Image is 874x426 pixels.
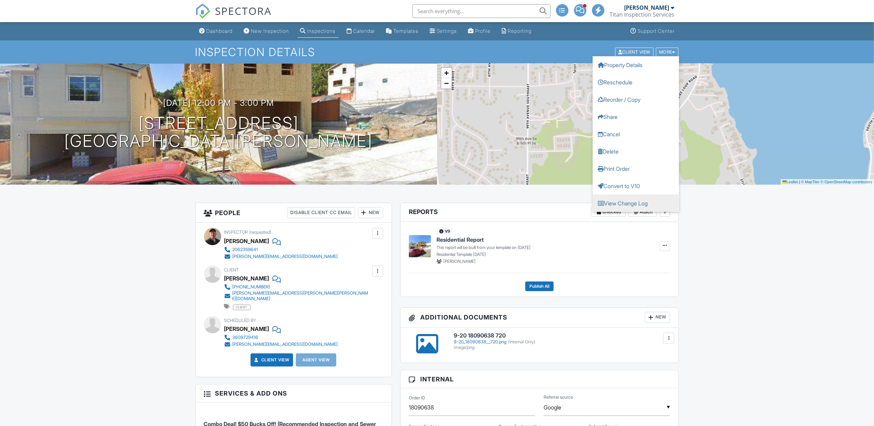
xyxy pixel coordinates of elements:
h6: 9-20 18090638 720 [454,333,670,339]
a: © OpenStreetMap contributors [821,180,872,184]
span: SPECTORA [215,3,272,18]
div: [PERSON_NAME][EMAIL_ADDRESS][DOMAIN_NAME] [233,342,338,347]
a: SPECTORA [195,9,272,24]
div: [PHONE_NUMBER] [233,284,270,290]
span: − [444,79,449,87]
div: Client View [615,47,654,57]
div: Support Center [638,28,675,34]
h3: People [196,203,392,223]
h3: Internal [401,370,679,388]
div: Reporting [508,28,532,34]
a: View Change Log [593,194,679,212]
div: More [656,47,678,57]
a: Dashboard [197,25,236,38]
a: Client View [614,49,655,54]
div: 2062359641 [233,247,258,252]
div: Settings [437,28,457,34]
a: Share [593,108,679,125]
a: Delete [593,142,679,160]
a: Print Order [593,160,679,177]
div: image/png [454,345,670,350]
div: Templates [394,28,419,34]
div: New Inspection [251,28,289,34]
div: New [645,312,670,323]
div: Inspections [308,28,336,34]
a: Calendar [344,25,378,38]
a: Zoom in [441,68,452,78]
div: Profile [476,28,491,34]
input: Search everything... [412,4,551,18]
a: [PERSON_NAME][EMAIL_ADDRESS][DOMAIN_NAME] [224,341,338,348]
div: Dashboard [207,28,233,34]
a: Support Center [628,25,678,38]
a: Leaflet [782,180,798,184]
span: + [444,68,449,77]
a: [PHONE_NUMBER] [224,284,370,290]
a: Reorder / Copy [593,91,679,108]
a: Property Details [593,56,679,73]
a: Settings [427,25,460,38]
div: [PERSON_NAME] [224,236,269,246]
span: Scheduled By [224,318,256,323]
a: 9-20 18090638 720 9-20_18090638__720.png(Internal Only) image/png [454,333,670,350]
a: © MapTiler [801,180,820,184]
a: [PERSON_NAME][EMAIL_ADDRESS][DOMAIN_NAME] [224,253,338,260]
span: (requested) [250,230,272,235]
div: Titan Inspection Services [610,11,675,18]
h3: [DATE] 12:00 pm - 3:00 pm [163,98,274,108]
a: Cancel [593,125,679,142]
div: [PERSON_NAME] [624,4,669,11]
div: [PERSON_NAME][EMAIL_ADDRESS][DOMAIN_NAME] [233,254,338,259]
h1: [STREET_ADDRESS] [GEOGRAPHIC_DATA][PERSON_NAME] [64,114,373,151]
span: Client [224,267,239,272]
div: Calendar [354,28,375,34]
a: Reschedule [593,73,679,91]
div: [PERSON_NAME] [224,324,269,334]
a: Client View [253,356,290,363]
a: Inspections [298,25,339,38]
span: Inspector [224,230,248,235]
span: | [799,180,800,184]
a: Templates [384,25,422,38]
a: 2062359641 [224,246,338,253]
label: Referral source [544,394,573,400]
label: Order ID [409,395,425,401]
img: The Best Home Inspection Software - Spectora [195,3,210,19]
div: Disable Client CC Email [287,207,355,218]
div: New [358,207,383,218]
a: Reporting [499,25,535,38]
div: [PERSON_NAME] [224,273,269,284]
a: New Inspection [241,25,292,38]
a: Convert to V10 [593,177,679,194]
h3: Services & Add ons [196,385,392,402]
div: [PERSON_NAME][EMAIL_ADDRESS][PERSON_NAME][PERSON_NAME][DOMAIN_NAME] [233,290,370,302]
span: (Internal Only) [508,339,535,344]
a: 3609729416 [224,334,338,341]
div: 9-20_18090638__720.png [454,339,670,345]
span: client [233,305,251,310]
h1: Inspection Details [195,46,679,58]
div: 3609729416 [233,335,259,340]
h3: Additional Documents [401,308,679,327]
a: Zoom out [441,78,452,89]
a: Company Profile [466,25,494,38]
a: [PERSON_NAME][EMAIL_ADDRESS][PERSON_NAME][PERSON_NAME][DOMAIN_NAME] [224,290,370,302]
